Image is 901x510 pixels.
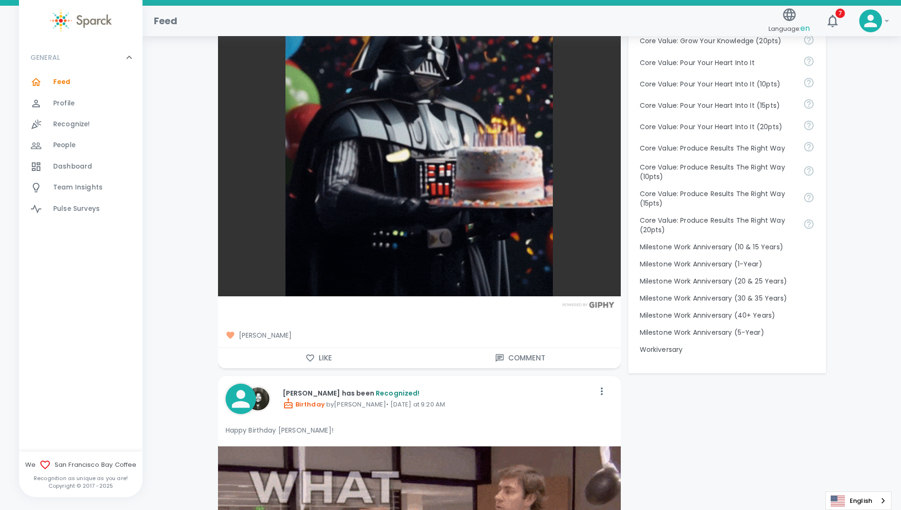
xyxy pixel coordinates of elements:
[768,22,810,35] span: Language:
[640,328,815,337] p: Milestone Work Anniversary (5-Year)
[803,192,815,203] svg: Find success working together and doing the right thing
[640,311,815,320] p: Milestone Work Anniversary (40+ Years)
[50,9,112,32] img: Sparck logo
[19,72,142,93] a: Feed
[640,189,796,208] p: Core Value: Produce Results The Right Way (15pts)
[803,165,815,177] svg: Find success working together and doing the right thing
[560,302,617,308] img: Powered by GIPHY
[640,276,815,286] p: Milestone Work Anniversary (20 & 25 Years)
[640,79,796,89] p: Core Value: Pour Your Heart Into It (10pts)
[53,99,75,108] span: Profile
[19,474,142,482] p: Recognition as unique as you are!
[19,114,142,135] a: Recognize!
[803,34,815,46] svg: Follow your curiosity and learn together
[19,198,142,219] a: Pulse Surveys
[826,492,891,510] a: English
[53,77,71,87] span: Feed
[218,348,419,368] button: Like
[803,77,815,88] svg: Come to work to make a difference in your own way
[765,4,814,38] button: Language:en
[803,141,815,152] svg: Find success working together and doing the right thing
[640,36,796,46] p: Core Value: Grow Your Knowledge (20pts)
[640,101,796,110] p: Core Value: Pour Your Heart Into It (15pts)
[640,216,796,235] p: Core Value: Produce Results The Right Way (20pts)
[19,156,142,177] a: Dashboard
[30,53,60,62] p: GENERAL
[376,388,420,398] span: Recognized!
[640,345,815,354] p: Workiversary
[640,293,815,303] p: Milestone Work Anniversary (30 & 35 Years)
[640,122,796,132] p: Core Value: Pour Your Heart Into It (20pts)
[53,204,100,214] span: Pulse Surveys
[53,120,90,129] span: Recognize!
[283,388,594,398] p: [PERSON_NAME] has been
[53,162,92,171] span: Dashboard
[640,58,796,67] p: Core Value: Pour Your Heart Into It
[53,141,76,150] span: People
[19,43,142,72] div: GENERAL
[19,482,142,490] p: Copyright © 2017 - 2025
[53,183,103,192] span: Team Insights
[283,398,594,409] p: by [PERSON_NAME] • [DATE] at 9:20 AM
[803,56,815,67] svg: Come to work to make a difference in your own way
[640,242,815,252] p: Milestone Work Anniversary (10 & 15 Years)
[226,331,613,340] span: [PERSON_NAME]
[803,98,815,110] svg: Come to work to make a difference in your own way
[835,9,845,18] span: 7
[19,72,142,223] div: GENERAL
[640,162,796,181] p: Core Value: Produce Results The Right Way (10pts)
[821,9,844,32] button: 7
[154,13,178,28] h1: Feed
[247,387,269,410] img: Picture of Angel Coloyan
[226,425,613,435] p: Happy Birthday [PERSON_NAME]!
[19,177,142,198] a: Team Insights
[419,348,621,368] button: Comment
[19,135,142,156] a: People
[19,9,142,32] a: Sparck logo
[283,400,325,409] span: Birthday
[803,120,815,131] svg: Come to work to make a difference in your own way
[825,491,892,510] div: Language
[640,259,815,269] p: Milestone Work Anniversary (1-Year)
[800,23,810,34] span: en
[640,143,796,153] p: Core Value: Produce Results The Right Way
[803,218,815,230] svg: Find success working together and doing the right thing
[825,491,892,510] aside: Language selected: English
[19,93,142,114] a: Profile
[19,459,142,471] span: We San Francisco Bay Coffee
